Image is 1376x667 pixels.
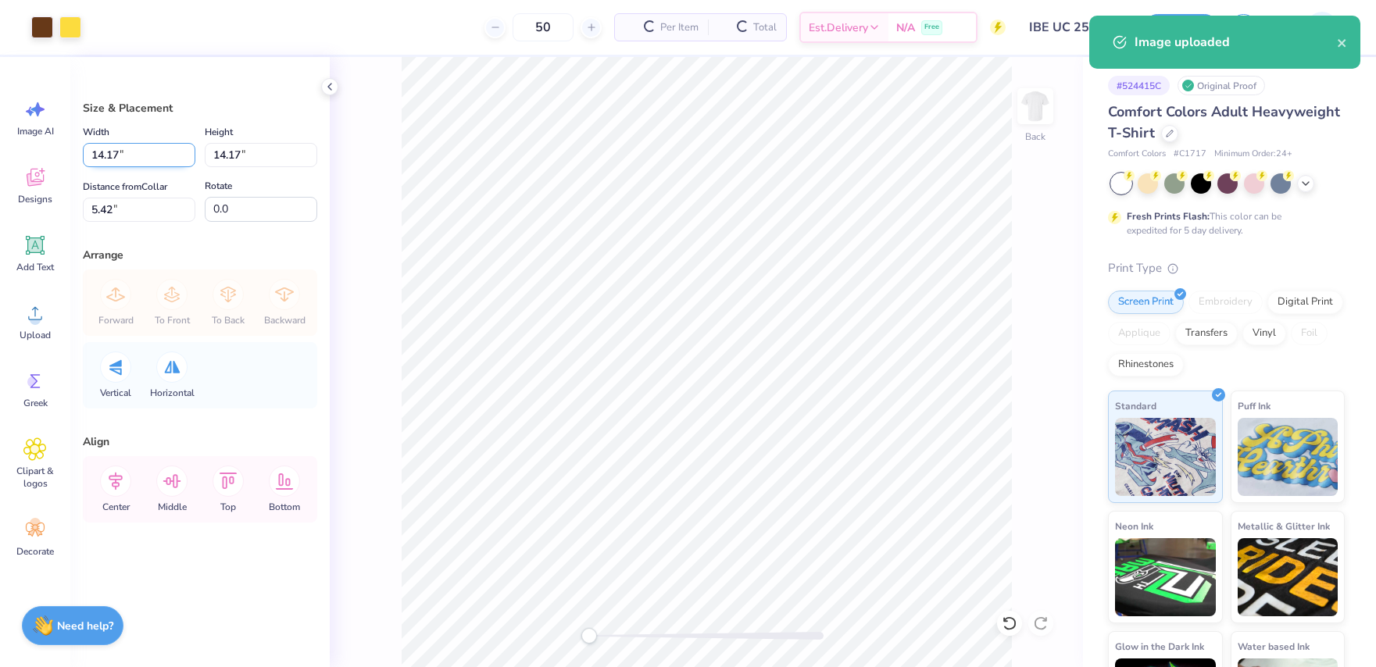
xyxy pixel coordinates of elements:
img: Puff Ink [1238,418,1338,496]
label: Rotate [205,177,232,195]
div: Vinyl [1242,322,1286,345]
span: Vertical [100,387,131,399]
span: Designs [18,193,52,205]
span: N/A [896,20,915,36]
div: Digital Print [1267,291,1343,314]
label: Width [83,123,109,141]
span: Greek [23,397,48,409]
span: Standard [1115,398,1156,414]
input: – – [513,13,574,41]
span: Decorate [16,545,54,558]
strong: Fresh Prints Flash: [1127,210,1210,223]
div: Back [1025,130,1045,144]
span: Neon Ink [1115,518,1153,534]
div: Size & Placement [83,100,317,116]
div: Align [83,433,317,450]
div: Print Type [1108,259,1345,277]
div: Transfers [1175,322,1238,345]
div: Original Proof [1178,76,1265,95]
img: Neon Ink [1115,538,1216,616]
div: Foil [1291,322,1328,345]
span: Total [753,20,777,36]
div: Applique [1108,322,1170,345]
div: Arrange [83,247,317,263]
span: Per Item [660,20,699,36]
span: Middle [158,501,187,513]
span: Est. Delivery [809,20,868,36]
div: Rhinestones [1108,353,1184,376]
div: Embroidery [1188,291,1263,314]
span: Image AI [17,125,54,137]
div: Accessibility label [581,628,597,644]
span: Clipart & logos [9,465,61,490]
span: Top [220,501,236,513]
input: Untitled Design [1017,12,1132,43]
label: Height [205,123,233,141]
div: Screen Print [1108,291,1184,314]
a: MN [1277,12,1345,43]
label: Distance from Collar [83,177,167,196]
span: Minimum Order: 24 + [1214,148,1292,161]
div: # 524415C [1108,76,1170,95]
span: Add Text [16,261,54,273]
span: Puff Ink [1238,398,1271,414]
span: Free [924,22,939,33]
img: Standard [1115,418,1216,496]
span: Center [102,501,130,513]
span: Glow in the Dark Ink [1115,638,1204,655]
span: Bottom [269,501,300,513]
img: Metallic & Glitter Ink [1238,538,1338,616]
span: Comfort Colors [1108,148,1166,161]
span: Comfort Colors Adult Heavyweight T-Shirt [1108,102,1340,142]
div: Image uploaded [1135,33,1337,52]
button: close [1337,33,1348,52]
span: Metallic & Glitter Ink [1238,518,1330,534]
img: Mark Navarro [1306,12,1338,43]
span: Upload [20,329,51,341]
strong: Need help? [57,619,113,633]
span: # C1717 [1174,148,1206,161]
span: Horizontal [150,387,195,399]
span: Water based Ink [1238,638,1310,655]
img: Back [1020,91,1051,122]
div: This color can be expedited for 5 day delivery. [1127,209,1319,237]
